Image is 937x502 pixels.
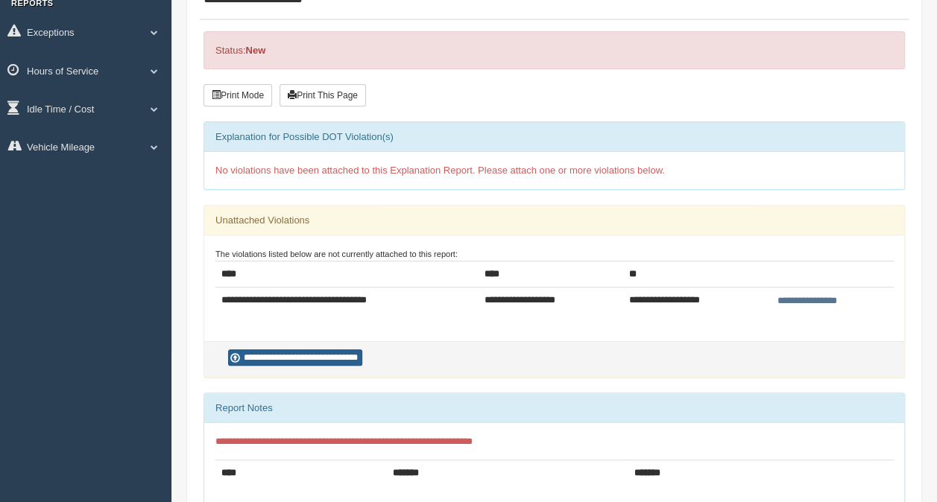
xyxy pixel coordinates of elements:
button: Print This Page [280,84,366,107]
div: Report Notes [204,393,904,423]
button: Print Mode [204,84,272,107]
div: Unattached Violations [204,206,904,235]
div: Explanation for Possible DOT Violation(s) [204,122,904,152]
span: No violations have been attached to this Explanation Report. Please attach one or more violations... [215,165,665,176]
div: Status: [204,31,905,69]
small: The violations listed below are not currently attached to this report: [215,250,458,258]
strong: New [245,45,265,56]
